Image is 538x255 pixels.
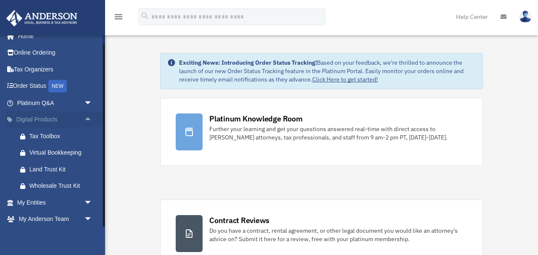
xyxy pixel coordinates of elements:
[29,147,95,158] div: Virtual Bookkeeping
[12,178,105,195] a: Wholesale Trust Kit
[113,15,124,22] a: menu
[209,125,467,142] div: Further your learning and get your questions answered real-time with direct access to [PERSON_NAM...
[12,161,105,178] a: Land Trust Kit
[6,45,105,61] a: Online Ordering
[6,78,105,95] a: Order StatusNEW
[48,80,67,92] div: NEW
[6,111,105,128] a: Digital Productsarrow_drop_up
[160,98,483,166] a: Platinum Knowledge Room Further your learning and get your questions answered real-time with dire...
[519,11,532,23] img: User Pic
[4,10,80,26] img: Anderson Advisors Platinum Portal
[179,59,317,66] strong: Exciting News: Introducing Order Status Tracking!
[6,211,105,228] a: My Anderson Teamarrow_drop_down
[12,145,105,161] a: Virtual Bookkeeping
[140,11,150,21] i: search
[84,111,101,129] span: arrow_drop_up
[29,131,95,142] div: Tax Toolbox
[209,215,269,226] div: Contract Reviews
[179,58,476,84] div: Based on your feedback, we're thrilled to announce the launch of our new Order Status Tracking fe...
[84,211,101,228] span: arrow_drop_down
[6,95,105,111] a: Platinum Q&Aarrow_drop_down
[209,226,467,243] div: Do you have a contract, rental agreement, or other legal document you would like an attorney's ad...
[209,113,303,124] div: Platinum Knowledge Room
[29,181,95,191] div: Wholesale Trust Kit
[6,28,101,45] a: Home
[6,194,105,211] a: My Entitiesarrow_drop_down
[113,12,124,22] i: menu
[29,164,95,175] div: Land Trust Kit
[312,76,378,83] a: Click Here to get started!
[84,194,101,211] span: arrow_drop_down
[6,61,105,78] a: Tax Organizers
[84,95,101,112] span: arrow_drop_down
[12,128,105,145] a: Tax Toolbox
